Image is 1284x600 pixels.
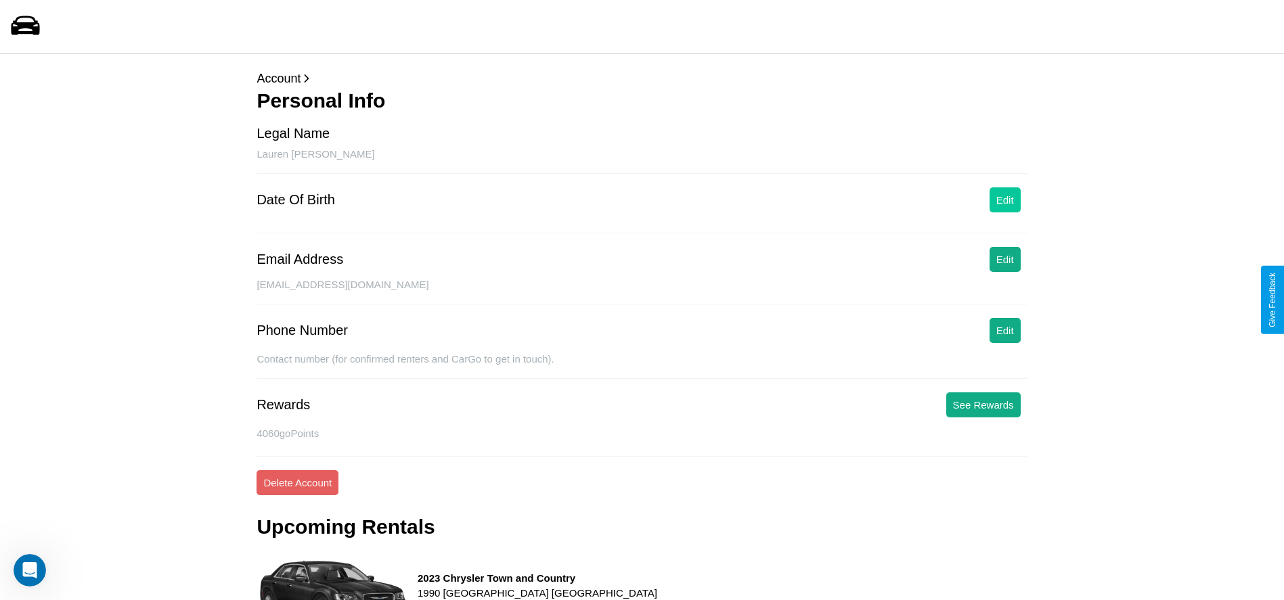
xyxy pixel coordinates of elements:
[257,515,435,538] h3: Upcoming Rentals
[418,572,657,584] h3: 2023 Chrysler Town and Country
[257,353,1027,379] div: Contact number (for confirmed renters and CarGo to get in touch).
[257,68,1027,89] p: Account
[257,470,338,495] button: Delete Account
[257,279,1027,304] div: [EMAIL_ADDRESS][DOMAIN_NAME]
[946,392,1021,417] button: See Rewards
[257,148,1027,174] div: Lauren [PERSON_NAME]
[1268,273,1277,327] div: Give Feedback
[990,247,1021,272] button: Edit
[14,554,46,586] iframe: Intercom live chat
[257,323,348,338] div: Phone Number
[257,424,1027,442] p: 4060 goPoints
[257,252,343,267] div: Email Address
[257,89,1027,112] h3: Personal Info
[257,397,310,413] div: Rewards
[257,192,335,208] div: Date Of Birth
[990,187,1021,212] button: Edit
[257,126,330,141] div: Legal Name
[990,318,1021,343] button: Edit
